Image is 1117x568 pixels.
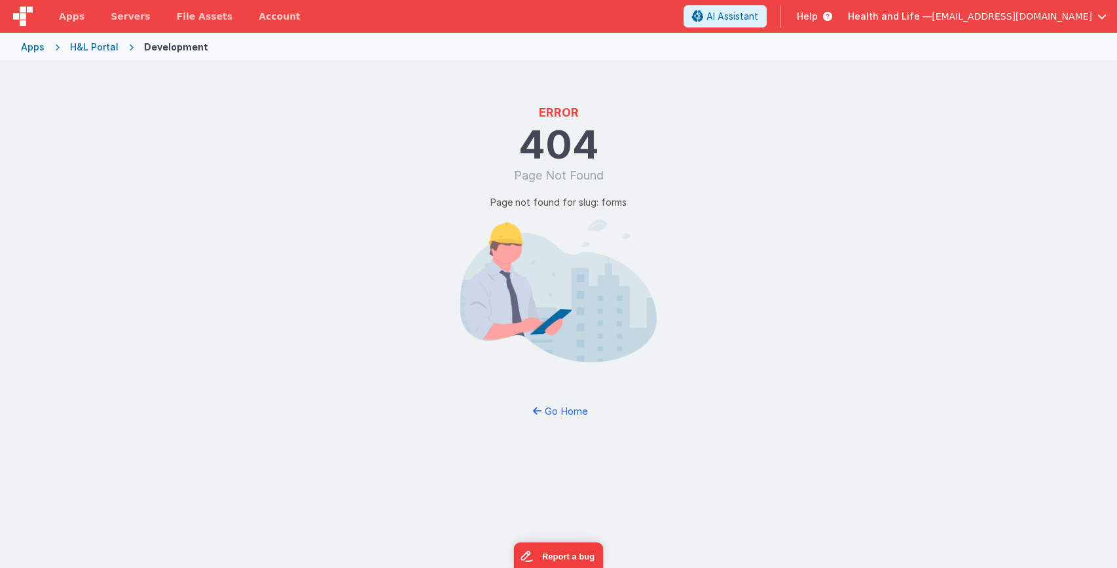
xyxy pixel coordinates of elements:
span: File Assets [177,10,233,23]
p: Page not found for slug: forms [490,195,627,209]
span: AI Assistant [706,10,758,23]
button: Go Home [521,399,597,423]
div: Development [144,41,208,54]
div: H&L Portal [70,41,119,54]
span: Servers [111,10,150,23]
span: Help [797,10,818,23]
button: Health and Life — [EMAIL_ADDRESS][DOMAIN_NAME] [848,10,1107,23]
h1: ERROR [539,104,579,122]
span: [EMAIL_ADDRESS][DOMAIN_NAME] [932,10,1092,23]
h1: Page Not Found [514,166,604,185]
div: Apps [21,41,45,54]
button: AI Assistant [684,5,767,28]
span: Apps [59,10,84,23]
span: Health and Life — [848,10,932,23]
h1: 404 [519,124,599,164]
